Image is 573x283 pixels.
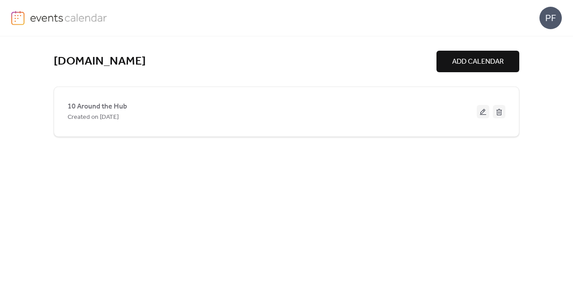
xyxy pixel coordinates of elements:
[68,104,127,109] a: 10 Around the Hub
[54,54,146,69] a: [DOMAIN_NAME]
[452,57,504,67] span: ADD CALENDAR
[68,112,119,123] span: Created on [DATE]
[539,7,562,29] div: PF
[436,51,519,72] button: ADD CALENDAR
[11,11,25,25] img: logo
[68,101,127,112] span: 10 Around the Hub
[30,11,107,24] img: logo-type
